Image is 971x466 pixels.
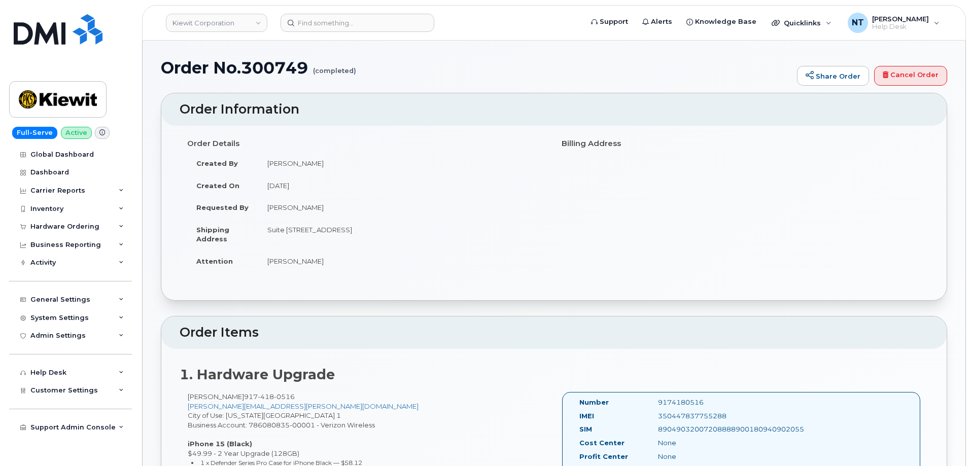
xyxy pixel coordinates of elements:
[161,59,792,77] h1: Order No.300749
[196,159,238,167] strong: Created By
[258,152,546,174] td: [PERSON_NAME]
[180,326,928,340] h2: Order Items
[180,366,335,383] strong: 1. Hardware Upgrade
[274,392,295,401] span: 0516
[258,250,546,272] td: [PERSON_NAME]
[579,411,594,421] label: IMEI
[313,59,356,75] small: (completed)
[579,398,609,407] label: Number
[196,226,229,243] strong: Shipping Address
[650,424,761,434] div: 89049032007208888900180940902055
[188,402,419,410] a: [PERSON_NAME][EMAIL_ADDRESS][PERSON_NAME][DOMAIN_NAME]
[258,196,546,219] td: [PERSON_NAME]
[244,392,295,401] span: 917
[797,66,869,86] a: Share Order
[196,182,239,190] strong: Created On
[650,398,761,407] div: 9174180516
[258,392,274,401] span: 418
[579,424,592,434] label: SIM
[562,139,921,148] h4: Billing Address
[188,440,252,448] strong: iPhone 15 (Black)
[579,438,625,448] label: Cost Center
[874,66,947,86] a: Cancel Order
[579,452,628,461] label: Profit Center
[187,139,546,148] h4: Order Details
[650,438,761,448] div: None
[180,102,928,117] h2: Order Information
[196,203,249,211] strong: Requested By
[650,411,761,421] div: 350447837755288
[258,174,546,197] td: [DATE]
[196,257,233,265] strong: Attention
[258,219,546,250] td: Suite [STREET_ADDRESS]
[650,452,761,461] div: None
